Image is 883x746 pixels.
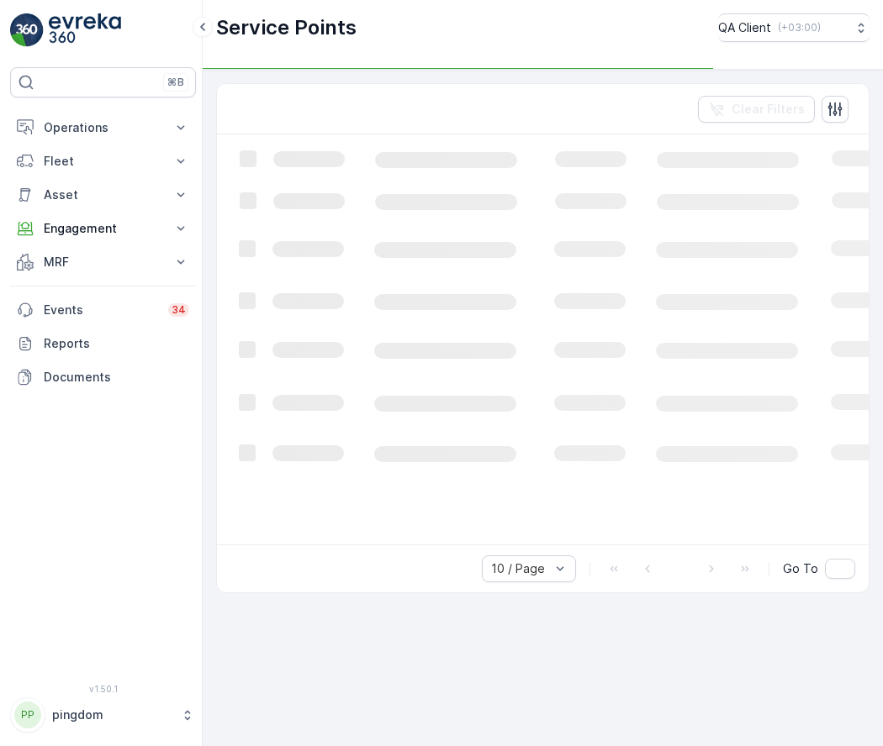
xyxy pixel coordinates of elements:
p: Clear Filters [732,101,805,118]
img: logo [10,13,44,47]
p: Operations [44,119,162,136]
p: Documents [44,369,189,386]
p: ⌘B [167,76,184,89]
p: pingdom [52,707,172,723]
button: PPpingdom [10,697,196,733]
span: Go To [783,560,818,577]
button: Fleet [10,144,196,178]
p: QA Client [718,19,771,36]
p: Service Points [216,14,357,41]
a: Events34 [10,293,196,327]
p: Asset [44,186,162,203]
p: Fleet [44,153,162,170]
div: PP [14,701,41,728]
button: Asset [10,178,196,212]
p: MRF [44,254,162,271]
button: Engagement [10,212,196,245]
p: Events [44,302,158,318]
a: Reports [10,327,196,360]
button: QA Client(+03:00) [718,13,870,42]
span: v 1.50.1 [10,684,196,694]
img: logo_light-DOdMpM7g.png [49,13,121,47]
button: MRF [10,245,196,279]
p: Engagement [44,220,162,237]
a: Documents [10,360,196,394]
p: ( +03:00 ) [778,21,821,34]
p: Reports [44,335,189,352]
button: Operations [10,111,196,144]
p: 34 [172,303,186,317]
button: Clear Filters [698,96,815,123]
